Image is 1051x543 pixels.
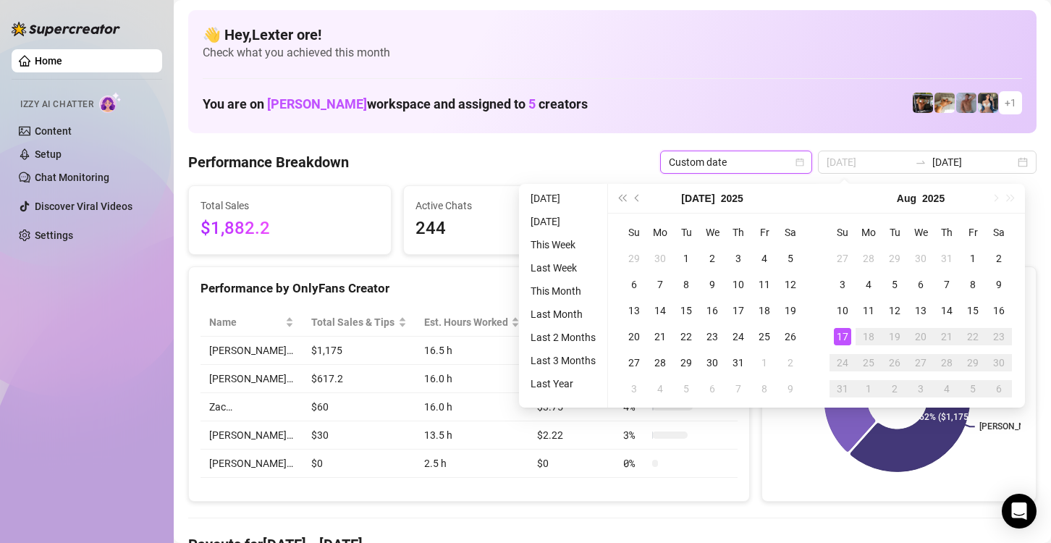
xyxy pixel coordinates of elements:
td: 2025-07-28 [856,245,882,271]
td: 2025-07-03 [725,245,751,271]
div: 14 [651,302,669,319]
div: 23 [990,328,1008,345]
span: Name [209,314,282,330]
div: 11 [756,276,773,293]
td: 2025-08-28 [934,350,960,376]
th: We [699,219,725,245]
div: 12 [886,302,903,319]
td: $617.2 [303,365,415,393]
td: 2025-09-01 [856,376,882,402]
td: 2025-07-12 [777,271,803,298]
div: 3 [834,276,851,293]
span: Active Chats [415,198,594,214]
td: 2025-07-29 [673,350,699,376]
td: 2025-08-06 [908,271,934,298]
td: 2025-08-11 [856,298,882,324]
div: 18 [756,302,773,319]
div: 3 [730,250,747,267]
div: 15 [964,302,982,319]
td: [PERSON_NAME]… [201,450,303,478]
div: 31 [938,250,955,267]
td: 2025-09-04 [934,376,960,402]
td: 2025-07-28 [647,350,673,376]
input: End date [932,154,1015,170]
td: 13.5 h [415,421,529,450]
td: 16.0 h [415,393,529,421]
div: 6 [912,276,929,293]
div: 24 [834,354,851,371]
td: 2025-07-30 [699,350,725,376]
div: 27 [625,354,643,371]
div: 13 [912,302,929,319]
div: 24 [730,328,747,345]
div: 3 [625,380,643,397]
td: [PERSON_NAME]… [201,337,303,365]
div: 30 [651,250,669,267]
td: 2025-08-17 [830,324,856,350]
span: + 1 [1005,95,1016,111]
td: 2.5 h [415,450,529,478]
td: 2025-07-17 [725,298,751,324]
div: 1 [964,250,982,267]
td: 2025-07-18 [751,298,777,324]
td: 2025-07-22 [673,324,699,350]
div: 16 [990,302,1008,319]
td: $0 [303,450,415,478]
td: 2025-07-13 [621,298,647,324]
li: Last Month [525,306,602,323]
div: 8 [756,380,773,397]
div: 13 [625,302,643,319]
td: $0 [528,450,615,478]
a: Home [35,55,62,67]
td: 2025-07-14 [647,298,673,324]
td: 2025-08-09 [986,271,1012,298]
div: 4 [651,380,669,397]
div: 23 [704,328,721,345]
div: 10 [730,276,747,293]
img: AI Chatter [99,92,122,113]
div: 27 [834,250,851,267]
td: 2025-07-25 [751,324,777,350]
div: 4 [938,380,955,397]
div: 4 [860,276,877,293]
h4: 👋 Hey, Lexter ore ! [203,25,1022,45]
td: 2025-08-04 [647,376,673,402]
td: 2025-07-05 [777,245,803,271]
div: 7 [730,380,747,397]
th: Su [621,219,647,245]
td: 2025-08-20 [908,324,934,350]
div: 22 [964,328,982,345]
div: 17 [730,302,747,319]
div: 10 [834,302,851,319]
td: 2025-07-07 [647,271,673,298]
li: Last 2 Months [525,329,602,346]
div: 12 [782,276,799,293]
td: 2025-08-08 [751,376,777,402]
li: This Month [525,282,602,300]
li: Last Year [525,375,602,392]
td: 2025-08-23 [986,324,1012,350]
td: 2025-07-31 [725,350,751,376]
div: 6 [704,380,721,397]
td: 2025-07-26 [777,324,803,350]
div: 28 [938,354,955,371]
td: 2025-07-27 [621,350,647,376]
div: 16 [704,302,721,319]
td: 2025-08-07 [725,376,751,402]
td: 2025-07-29 [882,245,908,271]
td: 2025-08-08 [960,271,986,298]
span: Total Sales [201,198,379,214]
div: 2 [886,380,903,397]
div: 5 [782,250,799,267]
div: 7 [938,276,955,293]
span: swap-right [915,156,927,168]
div: 29 [964,354,982,371]
td: 2025-07-31 [934,245,960,271]
td: 2025-08-01 [960,245,986,271]
td: Zac… [201,393,303,421]
div: 31 [834,380,851,397]
td: 2025-09-05 [960,376,986,402]
td: 2025-07-30 [908,245,934,271]
th: Total Sales & Tips [303,308,415,337]
h4: Performance Breakdown [188,152,349,172]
